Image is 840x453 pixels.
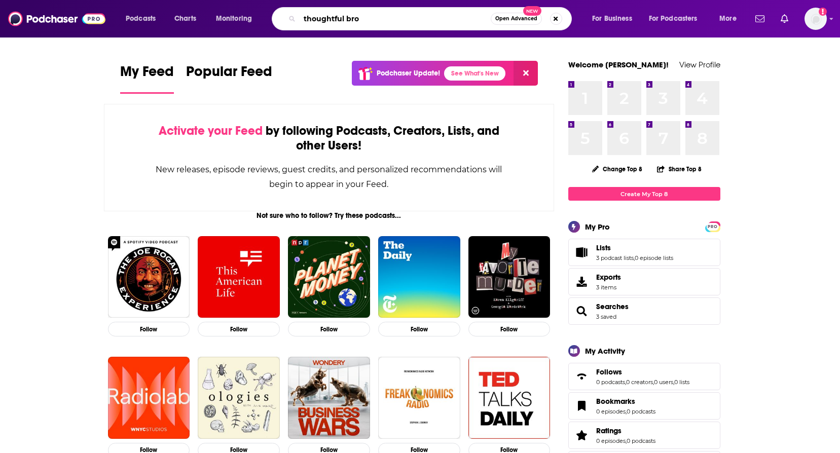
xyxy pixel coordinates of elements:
[468,236,551,318] img: My Favorite Murder with Karen Kilgariff and Georgia Hardstark
[377,69,440,78] p: Podchaser Update!
[568,392,720,420] span: Bookmarks
[104,211,555,220] div: Not sure who to follow? Try these podcasts...
[634,254,635,261] span: ,
[572,428,592,442] a: Ratings
[568,187,720,201] a: Create My Top 8
[819,8,827,16] svg: Add a profile image
[805,8,827,30] span: Logged in as molly.burgoyne
[572,275,592,289] span: Exports
[596,243,673,252] a: Lists
[572,245,592,259] a: Lists
[586,163,649,175] button: Change Top 8
[300,11,491,27] input: Search podcasts, credits, & more...
[592,12,632,26] span: For Business
[155,124,503,153] div: by following Podcasts, Creators, Lists, and other Users!
[649,12,698,26] span: For Podcasters
[596,379,625,386] a: 0 podcasts
[707,223,719,231] span: PRO
[126,12,156,26] span: Podcasts
[198,322,280,336] button: Follow
[568,363,720,390] span: Follows
[674,379,689,386] a: 0 lists
[120,63,174,86] span: My Feed
[216,12,252,26] span: Monitoring
[596,426,622,435] span: Ratings
[596,397,635,406] span: Bookmarks
[654,379,673,386] a: 0 users
[627,408,655,415] a: 0 podcasts
[596,254,634,261] a: 3 podcast lists
[635,254,673,261] a: 0 episode lists
[596,273,621,282] span: Exports
[288,322,370,336] button: Follow
[108,357,190,439] img: Radiolab
[585,11,645,27] button: open menu
[596,367,622,376] span: Follows
[108,236,190,318] img: The Joe Rogan Experience
[378,357,460,439] img: Freakonomics Radio
[626,408,627,415] span: ,
[653,379,654,386] span: ,
[673,379,674,386] span: ,
[572,304,592,318] a: Searches
[198,357,280,439] img: Ologies with Alie Ward
[120,63,174,94] a: My Feed
[707,222,719,230] a: PRO
[585,222,610,232] div: My Pro
[108,322,190,336] button: Follow
[596,397,655,406] a: Bookmarks
[444,66,505,81] a: See What's New
[679,60,720,69] a: View Profile
[155,162,503,192] div: New releases, episode reviews, guest credits, and personalized recommendations will begin to appe...
[209,11,265,27] button: open menu
[495,16,537,21] span: Open Advanced
[805,8,827,30] img: User Profile
[596,367,689,376] a: Follows
[656,159,702,179] button: Share Top 8
[719,12,737,26] span: More
[288,236,370,318] img: Planet Money
[596,302,629,311] a: Searches
[777,10,792,27] a: Show notifications dropdown
[198,236,280,318] img: This American Life
[712,11,749,27] button: open menu
[568,60,669,69] a: Welcome [PERSON_NAME]!
[626,379,653,386] a: 0 creators
[8,9,105,28] img: Podchaser - Follow, Share and Rate Podcasts
[626,437,627,444] span: ,
[596,408,626,415] a: 0 episodes
[805,8,827,30] button: Show profile menu
[568,268,720,295] a: Exports
[568,239,720,266] span: Lists
[468,357,551,439] img: TED Talks Daily
[186,63,272,94] a: Popular Feed
[174,12,196,26] span: Charts
[585,346,625,356] div: My Activity
[186,63,272,86] span: Popular Feed
[119,11,169,27] button: open menu
[378,236,460,318] img: The Daily
[568,297,720,325] span: Searches
[751,10,769,27] a: Show notifications dropdown
[378,322,460,336] button: Follow
[491,13,542,25] button: Open AdvancedNew
[568,422,720,449] span: Ratings
[596,284,621,291] span: 3 items
[159,123,263,138] span: Activate your Feed
[168,11,202,27] a: Charts
[572,399,592,413] a: Bookmarks
[596,426,655,435] a: Ratings
[642,11,712,27] button: open menu
[523,6,541,16] span: New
